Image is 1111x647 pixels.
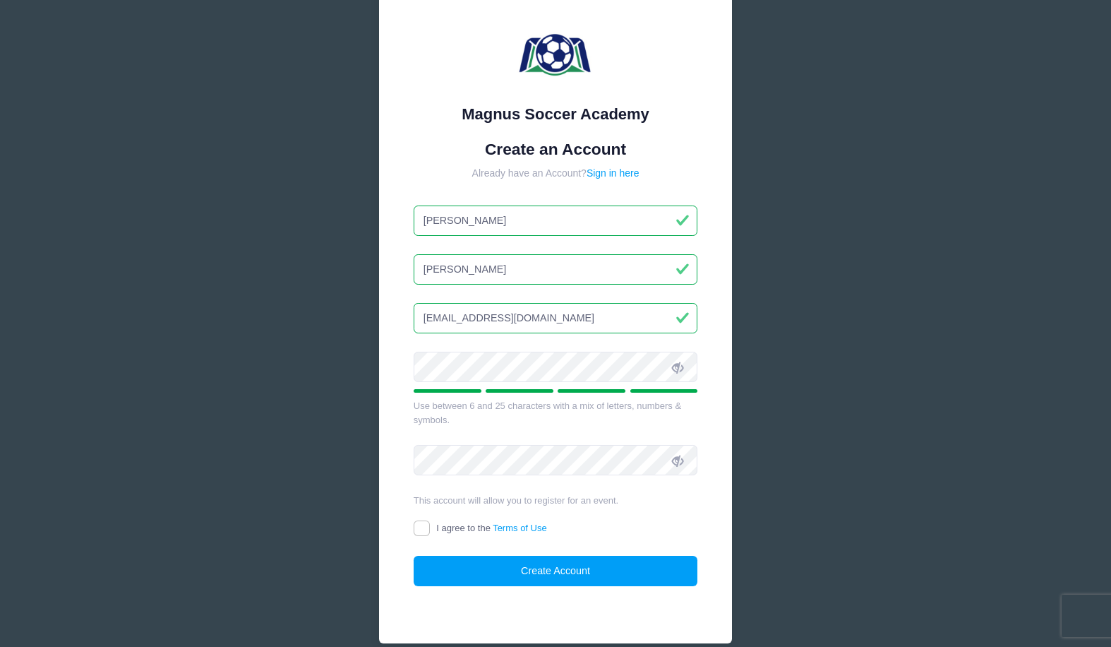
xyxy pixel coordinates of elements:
[414,166,698,181] div: Already have an Account?
[414,140,698,159] h1: Create an Account
[414,206,698,236] input: First Name
[414,399,698,427] div: Use between 6 and 25 characters with a mix of letters, numbers & symbols.
[414,254,698,285] input: Last Name
[414,494,698,508] div: This account will allow you to register for an event.
[436,523,546,533] span: I agree to the
[513,13,598,98] img: Magnus Soccer Academy
[587,167,639,179] a: Sign in here
[414,521,430,537] input: I agree to theTerms of Use
[414,102,698,126] div: Magnus Soccer Academy
[414,556,698,586] button: Create Account
[493,523,547,533] a: Terms of Use
[414,303,698,333] input: Email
